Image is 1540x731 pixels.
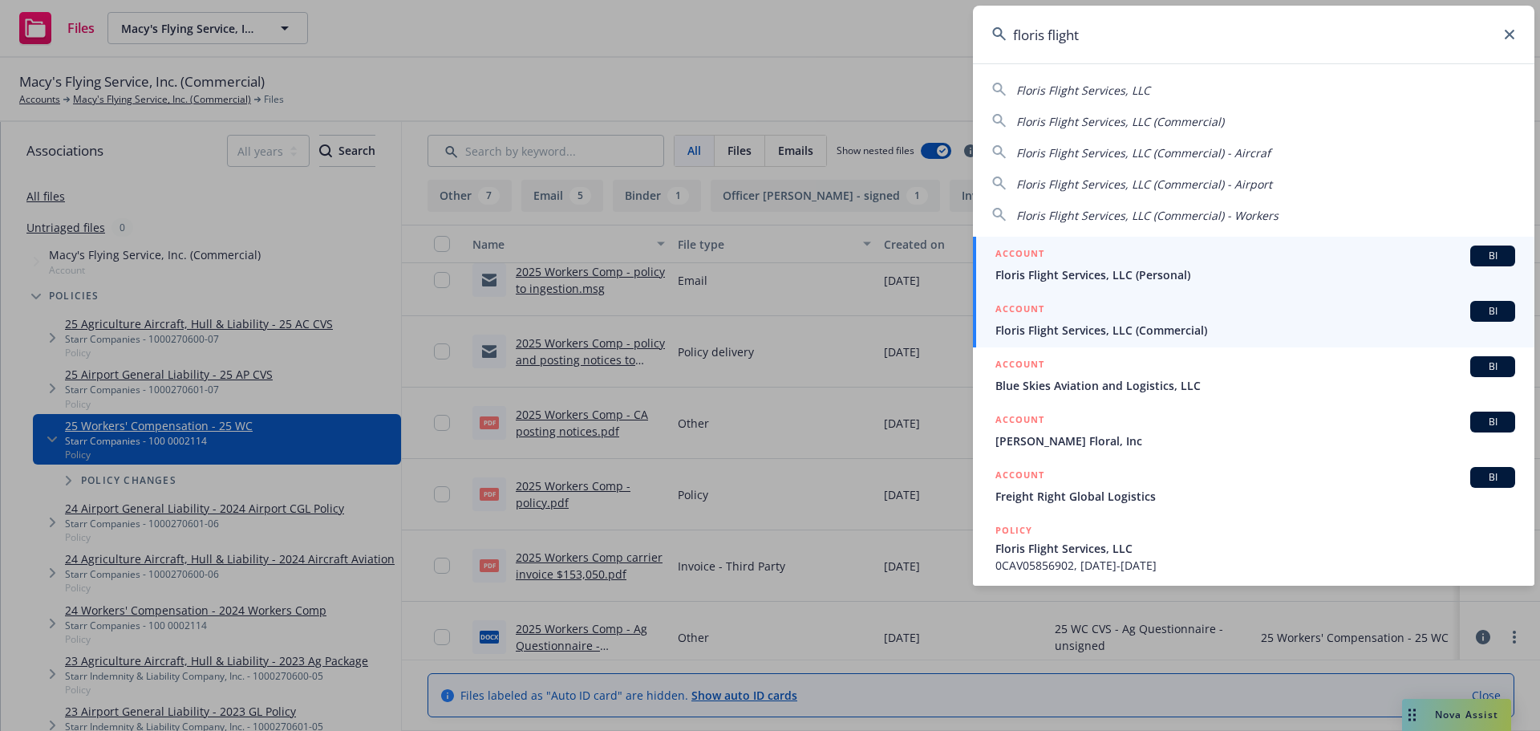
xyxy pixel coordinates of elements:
[995,540,1515,557] span: Floris Flight Services, LLC
[1477,359,1509,374] span: BI
[1016,208,1279,223] span: Floris Flight Services, LLC (Commercial) - Workers
[973,403,1534,458] a: ACCOUNTBI[PERSON_NAME] Floral, Inc
[973,237,1534,292] a: ACCOUNTBIFloris Flight Services, LLC (Personal)
[995,377,1515,394] span: Blue Skies Aviation and Logistics, LLC
[1016,145,1270,160] span: Floris Flight Services, LLC (Commercial) - Aircraf
[1477,470,1509,485] span: BI
[973,458,1534,514] a: ACCOUNTBIFreight Right Global Logistics
[995,433,1515,449] span: [PERSON_NAME] Floral, Inc
[995,557,1515,574] span: 0CAV05856902, [DATE]-[DATE]
[973,292,1534,347] a: ACCOUNTBIFloris Flight Services, LLC (Commercial)
[1477,304,1509,319] span: BI
[995,266,1515,283] span: Floris Flight Services, LLC (Personal)
[995,246,1044,265] h5: ACCOUNT
[1016,177,1272,192] span: Floris Flight Services, LLC (Commercial) - Airport
[995,522,1032,538] h5: POLICY
[995,356,1044,376] h5: ACCOUNT
[973,514,1534,583] a: POLICYFloris Flight Services, LLC0CAV05856902, [DATE]-[DATE]
[973,6,1534,63] input: Search...
[995,488,1515,505] span: Freight Right Global Logistics
[1016,114,1224,129] span: Floris Flight Services, LLC (Commercial)
[995,412,1044,431] h5: ACCOUNT
[973,347,1534,403] a: ACCOUNTBIBlue Skies Aviation and Logistics, LLC
[1016,83,1150,98] span: Floris Flight Services, LLC
[1477,249,1509,263] span: BI
[995,322,1515,339] span: Floris Flight Services, LLC (Commercial)
[995,467,1044,486] h5: ACCOUNT
[1477,415,1509,429] span: BI
[995,301,1044,320] h5: ACCOUNT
